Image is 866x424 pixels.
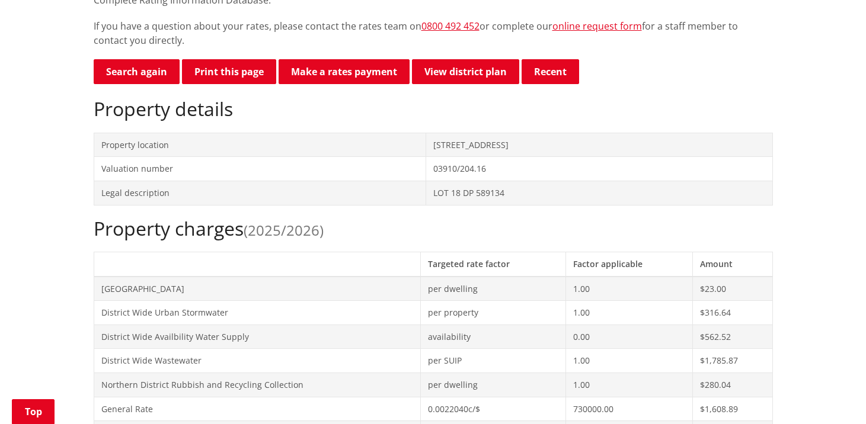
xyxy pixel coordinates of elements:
th: Amount [693,252,772,276]
td: $562.52 [693,325,772,349]
button: Recent [522,59,579,84]
h2: Property charges [94,217,773,240]
p: If you have a question about your rates, please contact the rates team on or complete our for a s... [94,19,773,47]
td: Legal description [94,181,426,205]
td: $280.04 [693,372,772,397]
a: View district plan [412,59,519,84]
td: LOT 18 DP 589134 [426,181,772,205]
td: 03910/204.16 [426,157,772,181]
td: per SUIP [420,349,566,373]
td: per dwelling [420,277,566,301]
span: (2025/2026) [244,220,324,240]
td: [STREET_ADDRESS] [426,133,772,157]
td: 1.00 [566,372,693,397]
td: 1.00 [566,349,693,373]
td: District Wide Wastewater [94,349,420,373]
h2: Property details [94,98,773,120]
a: online request form [552,20,642,33]
td: $1,608.89 [693,397,772,421]
a: Top [12,399,55,424]
td: General Rate [94,397,420,421]
a: Make a rates payment [279,59,410,84]
td: Valuation number [94,157,426,181]
td: per property [420,301,566,325]
td: availability [420,325,566,349]
td: $23.00 [693,277,772,301]
td: $316.64 [693,301,772,325]
td: $1,785.87 [693,349,772,373]
td: 0.0022040c/$ [420,397,566,421]
a: Search again [94,59,180,84]
th: Targeted rate factor [420,252,566,276]
td: Northern District Rubbish and Recycling Collection [94,372,420,397]
td: [GEOGRAPHIC_DATA] [94,277,420,301]
td: District Wide Urban Stormwater [94,301,420,325]
td: 1.00 [566,301,693,325]
button: Print this page [182,59,276,84]
td: 730000.00 [566,397,693,421]
a: 0800 492 452 [421,20,480,33]
td: 1.00 [566,277,693,301]
td: per dwelling [420,372,566,397]
td: Property location [94,133,426,157]
th: Factor applicable [566,252,693,276]
td: 0.00 [566,325,693,349]
td: District Wide Availbility Water Supply [94,325,420,349]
